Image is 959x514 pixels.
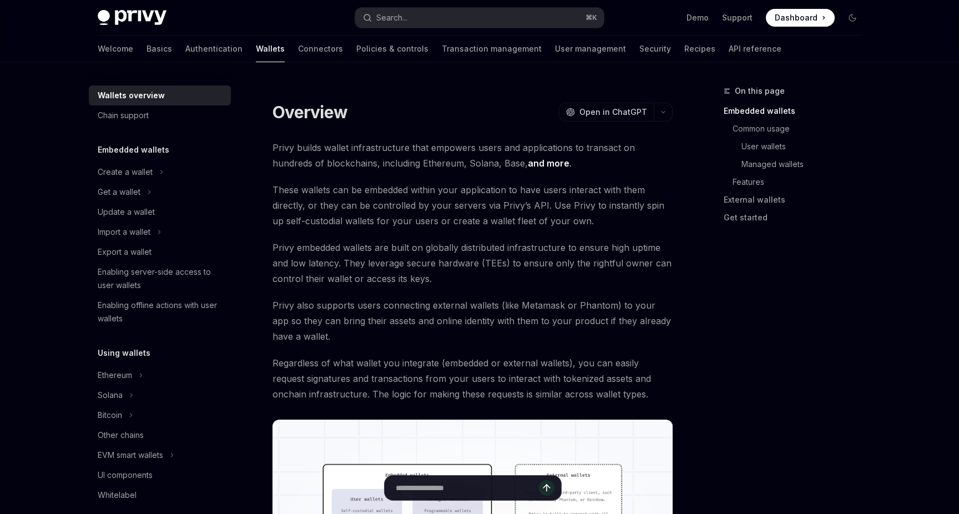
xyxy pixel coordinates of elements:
a: Common usage [724,120,870,138]
a: API reference [729,36,781,62]
a: Security [639,36,671,62]
span: ⌘ K [586,13,597,22]
span: Privy builds wallet infrastructure that empowers users and applications to transact on hundreds o... [272,140,673,171]
img: dark logo [98,10,166,26]
a: External wallets [724,191,870,209]
div: Enabling server-side access to user wallets [98,265,224,292]
a: Policies & controls [356,36,428,62]
button: Import a wallet [89,222,231,242]
a: User management [555,36,626,62]
a: Whitelabel [89,485,231,505]
span: Privy also supports users connecting external wallets (like Metamask or Phantom) to your app so t... [272,298,673,344]
a: and more [528,158,569,169]
div: EVM smart wallets [98,449,163,462]
button: Ethereum [89,365,231,385]
span: Privy embedded wallets are built on globally distributed infrastructure to ensure high uptime and... [272,240,673,286]
span: Open in ChatGPT [579,107,647,118]
div: Update a wallet [98,205,155,219]
div: UI components [98,468,153,482]
a: Get started [724,209,870,226]
a: Demo [687,12,709,23]
button: Search...⌘K [355,8,604,28]
a: Managed wallets [724,155,870,173]
div: Other chains [98,429,144,442]
div: Solana [98,389,123,402]
h5: Embedded wallets [98,143,169,157]
a: Chain support [89,105,231,125]
a: Connectors [298,36,343,62]
a: Enabling server-side access to user wallets [89,262,231,295]
h1: Overview [272,102,347,122]
a: Basics [147,36,172,62]
div: Chain support [98,109,149,122]
a: Enabling offline actions with user wallets [89,295,231,329]
h5: Using wallets [98,346,150,360]
button: Bitcoin [89,405,231,425]
span: On this page [735,84,785,98]
div: Export a wallet [98,245,152,259]
span: Regardless of what wallet you integrate (embedded or external wallets), you can easily request si... [272,355,673,402]
div: Create a wallet [98,165,153,179]
a: Support [722,12,753,23]
a: Features [724,173,870,191]
div: Search... [376,11,407,24]
a: Authentication [185,36,243,62]
div: Ethereum [98,369,132,382]
a: Wallets [256,36,285,62]
button: Toggle dark mode [844,9,861,27]
button: Open in ChatGPT [559,103,654,122]
div: Whitelabel [98,488,137,502]
input: Ask a question... [396,476,539,500]
div: Enabling offline actions with user wallets [98,299,224,325]
a: UI components [89,465,231,485]
a: Wallets overview [89,85,231,105]
a: Dashboard [766,9,835,27]
a: User wallets [724,138,870,155]
a: Export a wallet [89,242,231,262]
a: Welcome [98,36,133,62]
a: Embedded wallets [724,102,870,120]
div: Wallets overview [98,89,165,102]
a: Other chains [89,425,231,445]
button: Solana [89,385,231,405]
button: EVM smart wallets [89,445,231,465]
span: Dashboard [775,12,817,23]
div: Get a wallet [98,185,140,199]
span: These wallets can be embedded within your application to have users interact with them directly, ... [272,182,673,229]
button: Send message [539,480,554,496]
div: Bitcoin [98,409,122,422]
a: Recipes [684,36,715,62]
a: Update a wallet [89,202,231,222]
button: Get a wallet [89,182,231,202]
a: Transaction management [442,36,542,62]
button: Create a wallet [89,162,231,182]
div: Import a wallet [98,225,150,239]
